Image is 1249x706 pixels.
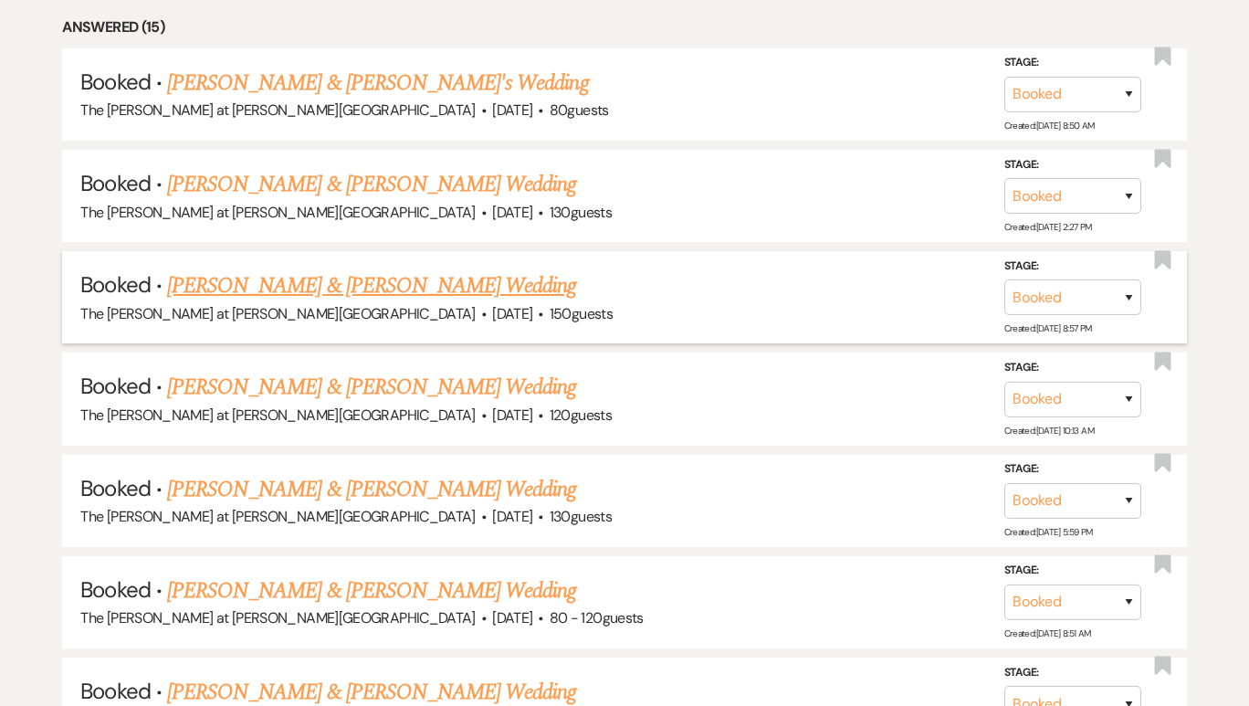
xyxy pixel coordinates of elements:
span: Booked [80,270,150,299]
span: The [PERSON_NAME] at [PERSON_NAME][GEOGRAPHIC_DATA] [80,608,475,627]
a: [PERSON_NAME] & [PERSON_NAME] Wedding [167,371,576,404]
span: The [PERSON_NAME] at [PERSON_NAME][GEOGRAPHIC_DATA] [80,100,475,120]
label: Stage: [1004,662,1141,682]
span: [DATE] [492,100,532,120]
span: Booked [80,169,150,197]
span: [DATE] [492,608,532,627]
label: Stage: [1004,561,1141,581]
li: Answered (15) [62,16,1186,39]
label: Stage: [1004,154,1141,174]
span: 80 - 120 guests [550,608,644,627]
span: Created: [DATE] 8:57 PM [1004,322,1092,334]
span: Booked [80,68,150,96]
span: Created: [DATE] 10:13 AM [1004,424,1094,436]
span: 130 guests [550,203,612,222]
span: Booked [80,677,150,705]
span: 130 guests [550,507,612,526]
span: [DATE] [492,304,532,323]
span: Created: [DATE] 5:59 PM [1004,526,1093,538]
span: The [PERSON_NAME] at [PERSON_NAME][GEOGRAPHIC_DATA] [80,406,475,425]
span: 120 guests [550,406,612,425]
a: [PERSON_NAME] & [PERSON_NAME] Wedding [167,473,576,506]
label: Stage: [1004,53,1141,73]
span: Booked [80,372,150,400]
a: [PERSON_NAME] & [PERSON_NAME] Wedding [167,269,576,302]
span: 80 guests [550,100,609,120]
span: The [PERSON_NAME] at [PERSON_NAME][GEOGRAPHIC_DATA] [80,203,475,222]
span: Created: [DATE] 8:50 AM [1004,120,1095,132]
span: [DATE] [492,507,532,526]
label: Stage: [1004,358,1141,378]
a: [PERSON_NAME] & [PERSON_NAME] Wedding [167,168,576,201]
span: 150 guests [550,304,613,323]
span: The [PERSON_NAME] at [PERSON_NAME][GEOGRAPHIC_DATA] [80,304,475,323]
span: Booked [80,575,150,604]
span: [DATE] [492,203,532,222]
span: Booked [80,474,150,502]
span: Created: [DATE] 2:27 PM [1004,221,1092,233]
span: Created: [DATE] 8:51 AM [1004,627,1091,639]
a: [PERSON_NAME] & [PERSON_NAME]'s Wedding [167,67,589,100]
label: Stage: [1004,257,1141,277]
a: [PERSON_NAME] & [PERSON_NAME] Wedding [167,574,576,607]
label: Stage: [1004,459,1141,479]
span: [DATE] [492,406,532,425]
span: The [PERSON_NAME] at [PERSON_NAME][GEOGRAPHIC_DATA] [80,507,475,526]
